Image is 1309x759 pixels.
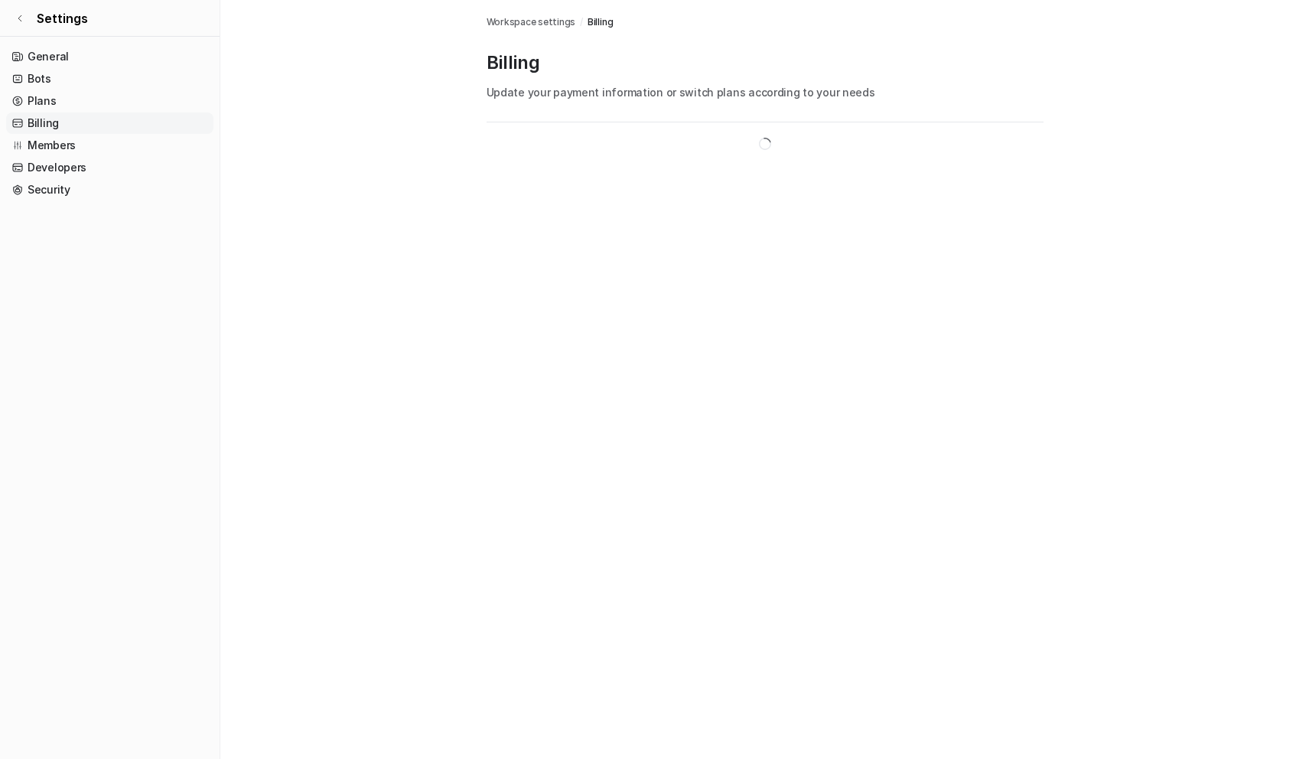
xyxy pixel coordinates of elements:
a: General [6,46,213,67]
p: Billing [487,50,1044,75]
a: Billing [6,112,213,134]
a: Billing [588,15,613,29]
a: Workspace settings [487,15,576,29]
p: Update your payment information or switch plans according to your needs [487,84,1044,100]
a: Bots [6,68,213,90]
a: Developers [6,157,213,178]
a: Members [6,135,213,156]
span: Settings [37,9,88,28]
a: Security [6,179,213,200]
span: / [580,15,583,29]
a: Plans [6,90,213,112]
